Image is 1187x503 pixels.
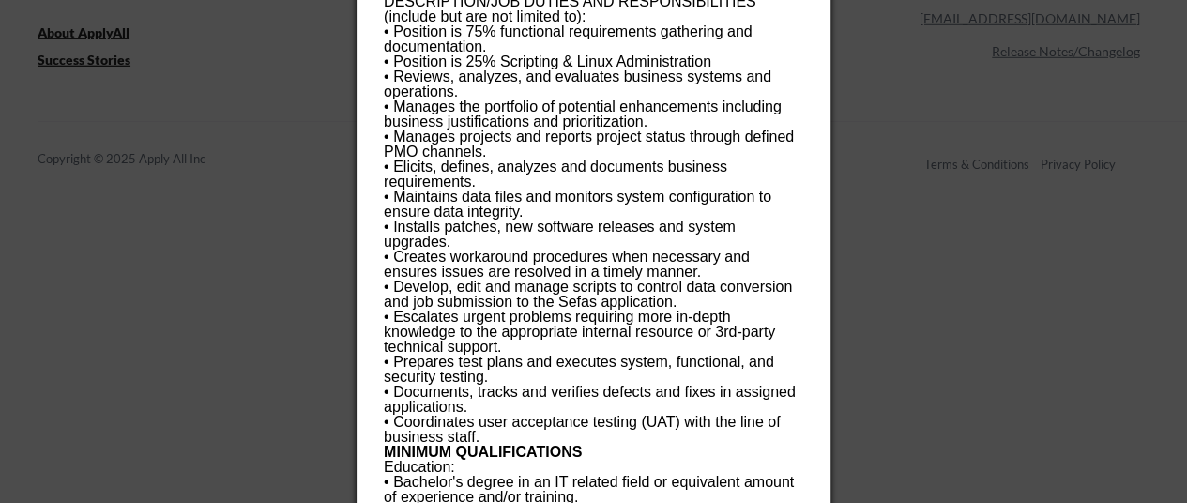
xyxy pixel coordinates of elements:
p: • Prepares test plans and executes system, functional, and security testing. [384,355,802,385]
p: • Manages the portfolio of potential enhancements including business justifications and prioritiz... [384,99,802,130]
p: • Creates workaround procedures when necessary and ensures issues are resolved in a timely manner. [384,250,802,280]
p: • Elicits, defines, analyzes and documents business requirements. [384,160,802,190]
p: • Develop, edit and manage scripts to control data conversion and job submission to the Sefas app... [384,280,802,310]
p: • Maintains data files and monitors system configuration to ensure data integrity. [384,190,802,220]
p: • Position is 75% functional requirements gathering and documentation. [384,24,802,54]
b: MINIMUM QUALIFICATIONS [384,444,582,460]
p: • Installs patches, new software releases and system upgrades. [384,220,802,250]
p: • Manages projects and reports project status through defined PMO channels. [384,130,802,160]
p: • Reviews, analyzes, and evaluates business systems and operations. [384,69,802,99]
p: • Coordinates user acceptance testing (UAT) with the line of business staff. [384,415,802,445]
p: Education: [384,460,802,475]
p: • Documents, tracks and verifies defects and fixes in assigned applications. [384,385,802,415]
p: • Position is 25% Scripting & Linux Administration [384,54,802,69]
p: • Escalates urgent problems requiring more in-depth knowledge to the appropriate internal resourc... [384,310,802,355]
